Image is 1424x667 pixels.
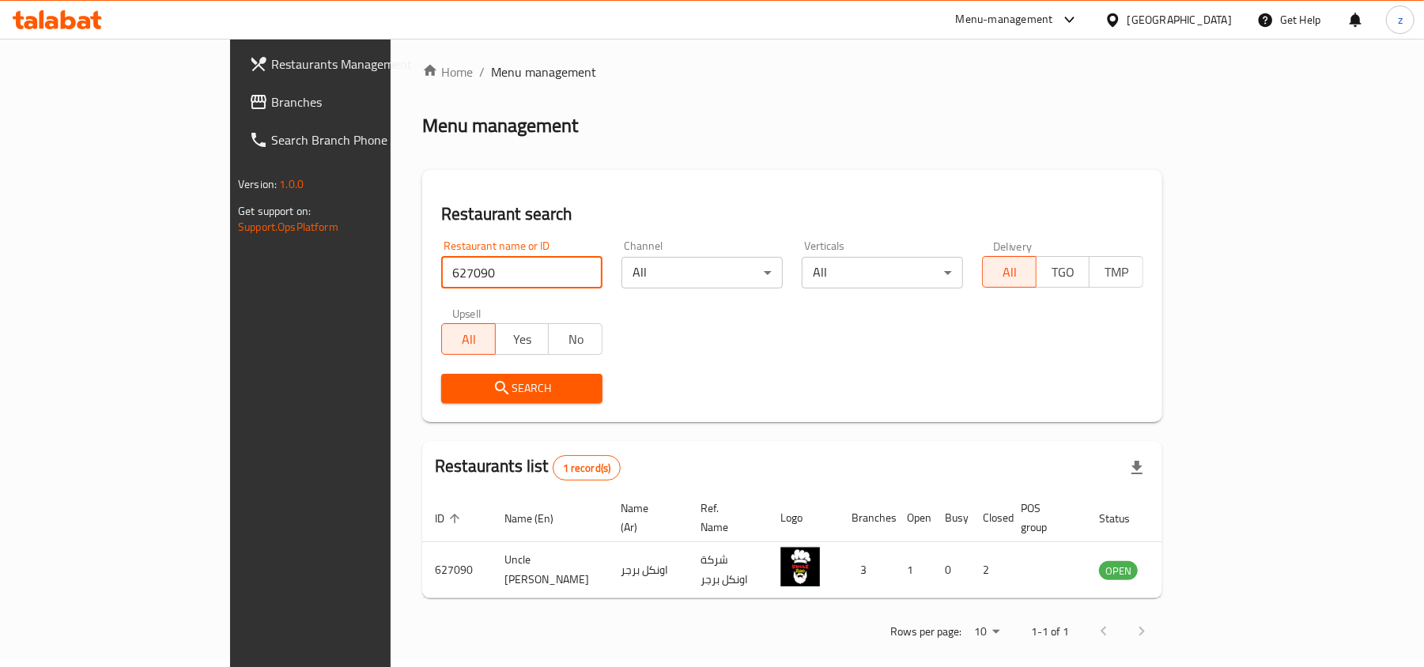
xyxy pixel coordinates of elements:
td: اونكل برجر [608,542,688,598]
a: Branches [236,83,468,121]
div: Menu-management [956,10,1053,29]
th: Logo [768,494,839,542]
div: Rows per page: [968,620,1006,644]
button: Search [441,374,602,403]
span: Version: [238,174,277,194]
td: Uncle [PERSON_NAME] [492,542,608,598]
label: Delivery [993,240,1033,251]
h2: Restaurant search [441,202,1143,226]
span: POS group [1021,499,1067,537]
button: TMP [1089,256,1143,288]
p: 1-1 of 1 [1031,622,1069,642]
img: Uncle Burger [780,547,820,586]
th: Branches [839,494,894,542]
button: All [982,256,1037,288]
td: 2 [970,542,1008,598]
th: Busy [932,494,970,542]
span: Search Branch Phone [271,130,455,149]
th: Closed [970,494,1008,542]
span: TGO [1043,261,1084,284]
td: 0 [932,542,970,598]
span: No [555,328,596,351]
span: ID [435,509,465,528]
div: All [621,257,783,288]
div: Total records count [553,455,621,480]
nav: breadcrumb [422,62,1162,81]
div: OPEN [1099,561,1138,580]
h2: Menu management [422,113,578,138]
span: Ref. Name [701,499,749,537]
label: Upsell [452,307,482,318]
span: 1 record(s) [553,461,621,476]
button: All [441,323,496,355]
span: Menu management [491,62,596,81]
div: Export file [1118,449,1156,487]
td: شركة اونكل برجر [688,542,768,598]
button: No [548,323,602,355]
div: All [802,257,963,288]
a: Restaurants Management [236,45,468,83]
table: enhanced table [422,494,1224,598]
span: Status [1099,509,1150,528]
h2: Restaurants list [435,454,621,480]
a: Search Branch Phone [236,121,468,159]
button: TGO [1036,256,1090,288]
li: / [479,62,485,81]
span: Name (En) [504,509,574,528]
div: [GEOGRAPHIC_DATA] [1127,11,1232,28]
span: Branches [271,92,455,111]
span: All [448,328,489,351]
input: Search for restaurant name or ID.. [441,257,602,288]
td: 3 [839,542,894,598]
span: All [989,261,1030,284]
span: 1.0.0 [279,174,304,194]
span: Name (Ar) [621,499,669,537]
p: Rows per page: [890,622,961,642]
span: OPEN [1099,562,1138,580]
span: Get support on: [238,201,311,221]
td: 1 [894,542,932,598]
span: z [1398,11,1403,28]
span: TMP [1096,261,1137,284]
span: Restaurants Management [271,55,455,73]
button: Yes [495,323,550,355]
span: Search [454,379,590,398]
a: Support.OpsPlatform [238,217,338,237]
span: Yes [502,328,543,351]
th: Open [894,494,932,542]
